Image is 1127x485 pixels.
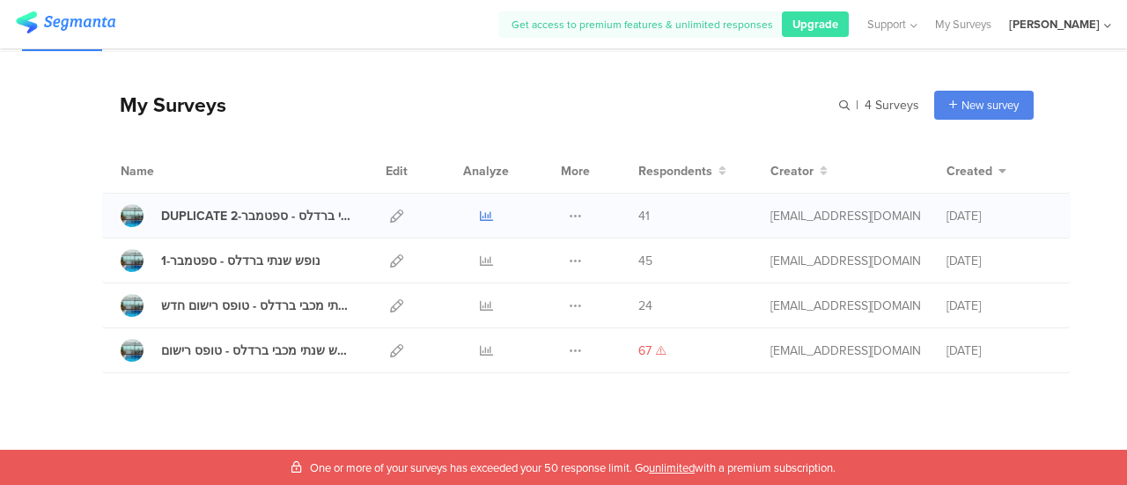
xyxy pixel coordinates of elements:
span: Support [867,16,906,33]
span: Upgrade [792,16,838,33]
div: ilanlpc@gmail.com [770,207,920,225]
button: Respondents [638,162,726,180]
span: unlimited [649,459,695,476]
div: [DATE] [947,342,1052,360]
span: 24 [638,297,652,315]
div: ilanlpc@gmail.com [770,342,920,360]
span: | [853,96,861,114]
div: Name [121,162,226,180]
div: [PERSON_NAME] [1009,16,1100,33]
img: segmanta logo [16,11,115,33]
div: ilanlpc@gmail.com [770,252,920,270]
button: Created [947,162,1006,180]
span: Get access to premium features & unlimited responses [512,17,773,33]
div: נופש שנתי מכבי ברדלס - טופס רישום [161,342,351,360]
a: נופש שנתי מכבי ברדלס - טופס רישום [121,339,351,362]
div: [DATE] [947,252,1052,270]
span: One or more of your surveys has exceeded your 50 response limit. Go with a premium subscription. [310,459,836,476]
div: ilanlpc@gmail.com [770,297,920,315]
span: Created [947,162,992,180]
div: נופש שנתי מכבי ברדלס - טופס רישום חדש [161,297,351,315]
a: DUPLICATE נופש שנתי ברדלס - ספטמבר-2 [121,204,351,227]
span: New survey [961,97,1019,114]
span: Respondents [638,162,712,180]
a: נופש שנתי מכבי ברדלס - טופס רישום חדש [121,294,351,317]
div: [DATE] [947,207,1052,225]
div: My Surveys [102,90,226,120]
span: 45 [638,252,652,270]
span: 4 Surveys [865,96,919,114]
button: Creator [770,162,828,180]
span: Creator [770,162,814,180]
div: Analyze [460,149,512,193]
div: נופש שנתי ברדלס - ספטמבר-1 [161,252,320,270]
div: [DATE] [947,297,1052,315]
div: Edit [378,149,416,193]
div: More [556,149,594,193]
span: 67 [638,342,652,360]
div: DUPLICATE נופש שנתי ברדלס - ספטמבר-2 [161,207,351,225]
span: 41 [638,207,650,225]
a: נופש שנתי ברדלס - ספטמבר-1 [121,249,320,272]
